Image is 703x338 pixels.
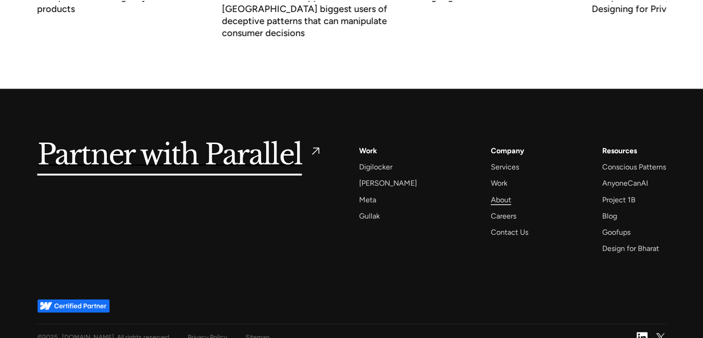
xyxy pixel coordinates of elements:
div: Resources [602,144,636,157]
a: Contact Us [491,226,528,238]
a: Company [491,144,524,157]
a: Work [491,177,507,189]
a: Meta [359,194,376,206]
h5: Partner with Parallel [37,144,302,166]
a: [PERSON_NAME] [359,177,417,189]
a: AnyoneCanAI [602,177,648,189]
a: Services [491,161,519,173]
a: Project 1B [602,194,635,206]
a: About [491,194,511,206]
a: Careers [491,210,516,222]
a: Digilocker [359,161,392,173]
a: Blog [602,210,617,222]
a: Goofups [602,226,630,238]
a: Conscious Patterns [602,161,666,173]
a: Work [359,144,377,157]
a: Partner with Parallel [37,144,323,166]
a: Design for Bharat [602,242,659,255]
a: Gullak [359,210,380,222]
